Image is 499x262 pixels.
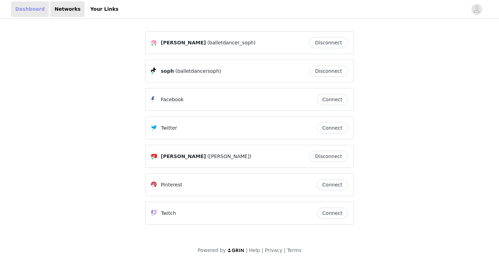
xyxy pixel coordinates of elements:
span: | [262,247,263,253]
p: Twitch [161,210,176,217]
img: Instagram Icon [151,40,157,46]
span: [PERSON_NAME] [161,39,206,46]
p: Pinterest [161,181,182,189]
span: Powered by [198,247,226,253]
button: Connect [317,179,348,190]
button: Connect [317,208,348,219]
img: logo [227,248,245,253]
a: Dashboard [11,1,49,17]
a: Networks [50,1,85,17]
span: | [246,247,248,253]
p: Twitter [161,124,177,132]
span: (balletdancersoph) [175,68,221,75]
button: Connect [317,122,348,133]
span: [PERSON_NAME] [161,153,206,160]
a: Privacy [265,247,282,253]
a: Your Links [86,1,123,17]
button: Connect [317,94,348,105]
a: Terms [287,247,301,253]
p: Facebook [161,96,184,103]
span: (balletdancer_soph) [207,39,255,46]
span: soph [161,68,174,75]
button: Disconnect [309,65,348,77]
button: Disconnect [309,37,348,48]
span: | [284,247,286,253]
button: Disconnect [309,151,348,162]
span: ([PERSON_NAME]) [207,153,251,160]
a: Help [249,247,260,253]
div: avatar [473,4,480,15]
